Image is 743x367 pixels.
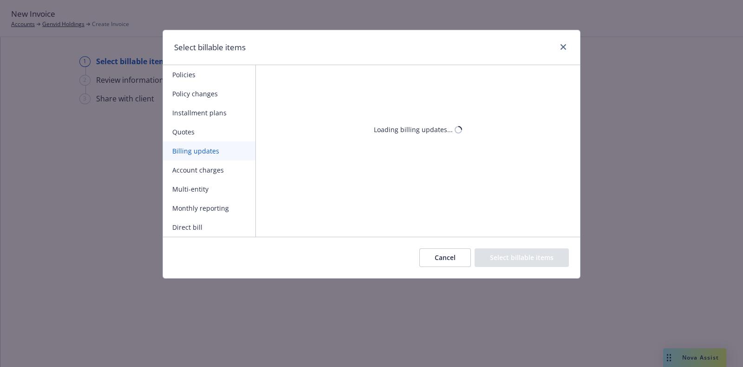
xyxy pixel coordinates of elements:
a: close [558,41,569,53]
h1: Select billable items [174,41,246,53]
button: Installment plans [163,103,255,122]
button: Quotes [163,122,255,141]
button: Direct bill [163,218,255,237]
button: Policy changes [163,84,255,103]
button: Monthly reporting [163,199,255,218]
div: Loading billing updates... [374,125,453,134]
button: Account charges [163,160,255,180]
button: Cancel [419,248,471,267]
button: Billing updates [163,141,255,160]
button: Multi-entity [163,180,255,199]
button: Policies [163,65,255,84]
